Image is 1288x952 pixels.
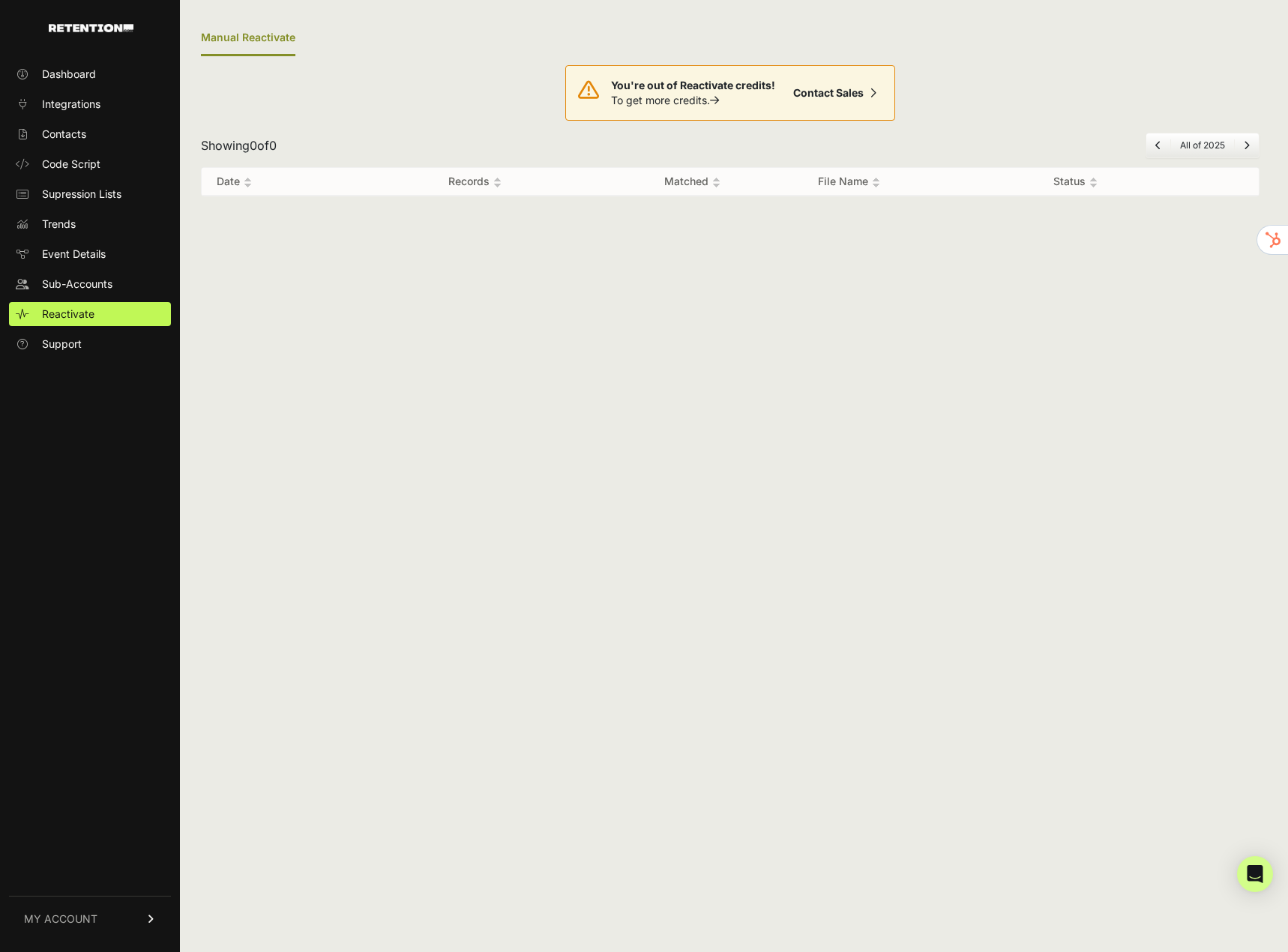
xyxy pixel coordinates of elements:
th: Status [1038,168,1229,196]
span: 0 [250,138,257,153]
a: Contacts [9,122,171,146]
a: Reactivate [9,302,171,326]
a: Integrations [9,92,171,116]
th: File Name [803,168,1039,196]
span: Code Script [42,157,100,172]
a: Previous [1155,139,1161,151]
a: Trends [9,212,171,236]
a: MY ACCOUNT [9,896,171,942]
span: Dashboard [42,67,96,82]
span: Contacts [42,127,86,142]
a: Event Details [9,242,171,266]
a: Supression Lists [9,182,171,206]
nav: Page navigation [1146,133,1260,158]
div: Showing of [201,136,277,154]
img: no_sort-eaf950dc5ab64cae54d48a5578032e96f70b2ecb7d747501f34c8f2db400fb66.gif [712,177,720,188]
div: Open Intercom Messenger [1237,856,1273,892]
img: no_sort-eaf950dc5ab64cae54d48a5578032e96f70b2ecb7d747501f34c8f2db400fb66.gif [872,177,880,188]
span: MY ACCOUNT [24,912,97,927]
span: Sub-Accounts [42,277,112,292]
a: Contact Sales [787,78,882,108]
img: no_sort-eaf950dc5ab64cae54d48a5578032e96f70b2ecb7d747501f34c8f2db400fb66.gif [1089,177,1098,188]
p: To get more credits. [611,93,775,108]
span: Trends [42,217,76,232]
img: no_sort-eaf950dc5ab64cae54d48a5578032e96f70b2ecb7d747501f34c8f2db400fb66.gif [493,177,502,188]
th: Matched [582,168,802,196]
li: All of 2025 [1170,139,1234,151]
th: Records [369,168,582,196]
span: Reactivate [42,307,94,322]
a: Next [1244,139,1250,151]
span: Integrations [42,97,100,112]
a: Dashboard [9,62,171,86]
th: Date [202,168,369,196]
a: Sub-Accounts [9,272,171,296]
span: Support [42,337,82,352]
span: Supression Lists [42,187,121,202]
a: Code Script [9,152,171,176]
span: Event Details [42,247,106,262]
img: no_sort-eaf950dc5ab64cae54d48a5578032e96f70b2ecb7d747501f34c8f2db400fb66.gif [244,177,252,188]
a: Support [9,332,171,356]
img: Retention.com [49,24,133,32]
strong: You're out of Reactivate credits! [611,79,775,91]
span: 0 [269,138,277,153]
div: Manual Reactivate [201,21,295,56]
